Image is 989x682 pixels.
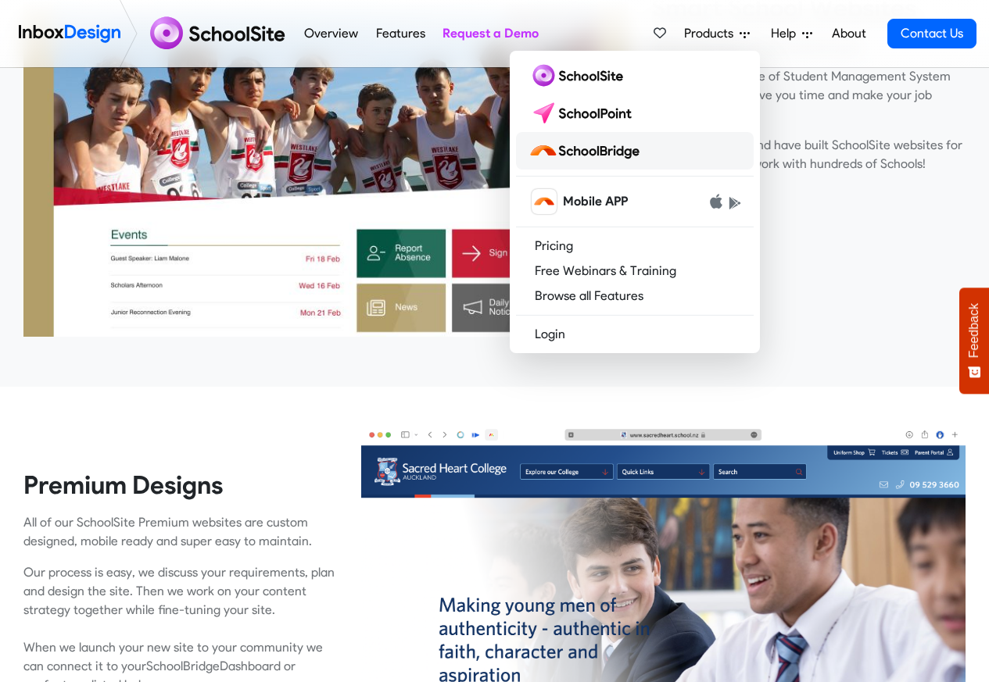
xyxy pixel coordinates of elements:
a: Pricing [516,234,754,259]
span: Feedback [967,303,981,358]
img: schoolbridge icon [532,189,557,214]
button: Feedback - Show survey [959,287,989,394]
p: We know schools and have built SchoolSite websites for over 15 years and work with hundreds of Sc... [651,136,966,173]
a: Features [371,18,429,49]
span: Mobile APP [563,192,628,211]
a: schoolbridge icon Mobile APP [516,183,754,220]
a: Login [516,322,754,347]
img: schoolsite logo [144,15,296,52]
a: Contact Us [887,19,976,48]
p: All of our SchoolSite Premium websites are custom designed, mobile ready and super easy to maintain. [23,513,338,551]
heading: Premium Designs [23,470,338,501]
span: Help [771,24,802,43]
a: Free Webinars & Training [516,259,754,284]
p: Our SchoolSite suite of Student Management System integrated tools, save you time and make your j... [651,67,966,123]
a: SchoolBridge [146,659,220,673]
a: About [827,18,870,49]
a: Request a Demo [438,18,543,49]
a: Overview [300,18,363,49]
img: schoolpoint logo [529,101,639,126]
span: Products [684,24,740,43]
img: schoolsite logo [529,63,629,88]
a: Help [765,18,819,49]
a: Browse all Features [516,284,754,309]
a: Products [678,18,756,49]
img: schoolbridge logo [529,138,646,163]
div: Products [510,51,760,353]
